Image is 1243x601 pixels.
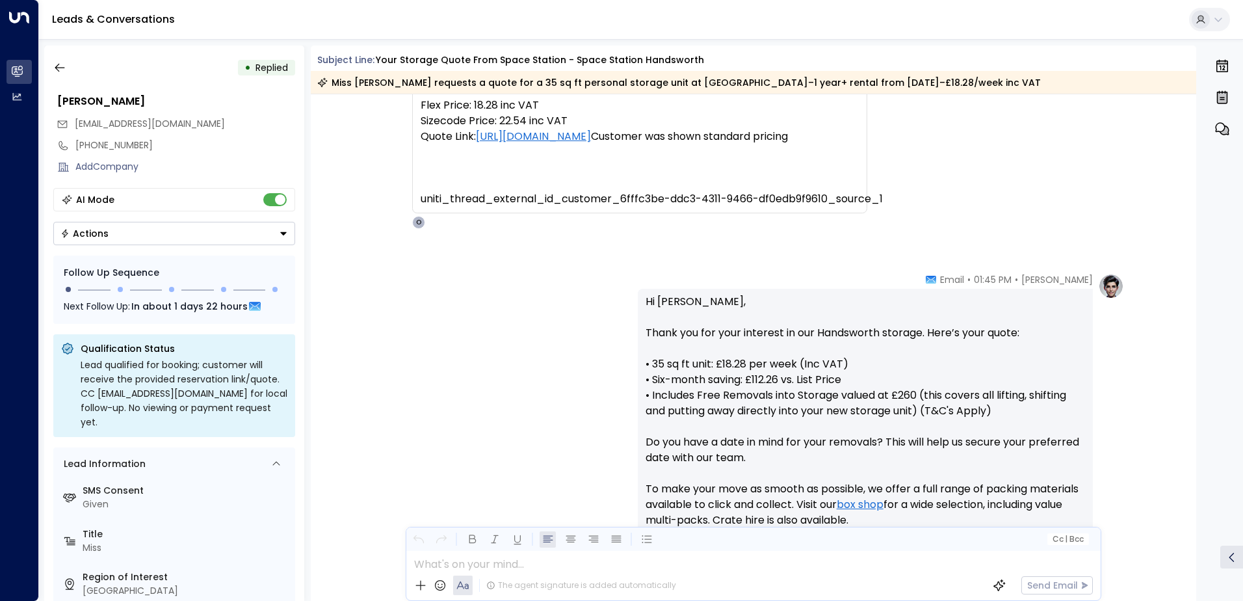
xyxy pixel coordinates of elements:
span: Replied [255,61,288,74]
button: Redo [433,531,449,548]
span: • [967,273,971,286]
button: Actions [53,222,295,245]
label: Title [83,528,290,541]
div: • [244,56,251,79]
div: Lead qualified for booking; customer will receive the provided reservation link/quote. CC [EMAIL_... [81,358,287,429]
div: AddCompany [75,160,295,174]
button: Undo [410,531,426,548]
a: Leads & Conversations [52,12,175,27]
a: box shop [837,497,883,513]
span: • [1015,273,1018,286]
div: AI Mode [76,193,114,206]
label: Region of Interest [83,570,290,584]
span: [PERSON_NAME] [1021,273,1093,286]
div: [PHONE_NUMBER] [75,139,295,152]
span: Cc Bcc [1052,535,1083,544]
img: profile-logo.png [1098,273,1124,299]
span: In about 1 days 22 hours [131,299,248,314]
div: [PERSON_NAME] [57,94,295,109]
a: [URL][DOMAIN_NAME] [476,129,591,144]
div: The agent signature is added automatically [486,580,676,591]
div: Miss [83,541,290,555]
label: SMS Consent [83,484,290,498]
span: [EMAIL_ADDRESS][DOMAIN_NAME] [75,117,225,130]
div: Button group with a nested menu [53,222,295,245]
div: Lead Information [59,457,146,471]
p: Qualification Status [81,342,287,355]
button: Cc|Bcc [1047,533,1088,546]
span: Email [940,273,964,286]
div: Follow Up Sequence [64,266,285,280]
div: Your storage quote from Space Station - Space Station Handsworth [376,53,704,67]
div: Miss [PERSON_NAME] requests a quote for a 35 sq ft personal storage unit at [GEOGRAPHIC_DATA]–1 y... [317,76,1041,89]
span: aaylihakhadija_xox@icloud.com [75,117,225,131]
span: Subject Line: [317,53,374,66]
span: | [1065,535,1067,544]
div: [GEOGRAPHIC_DATA] [83,584,290,598]
div: Next Follow Up: [64,299,285,314]
span: 01:45 PM [974,273,1012,286]
div: Actions [60,228,109,239]
div: O [412,216,425,229]
div: Given [83,498,290,511]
